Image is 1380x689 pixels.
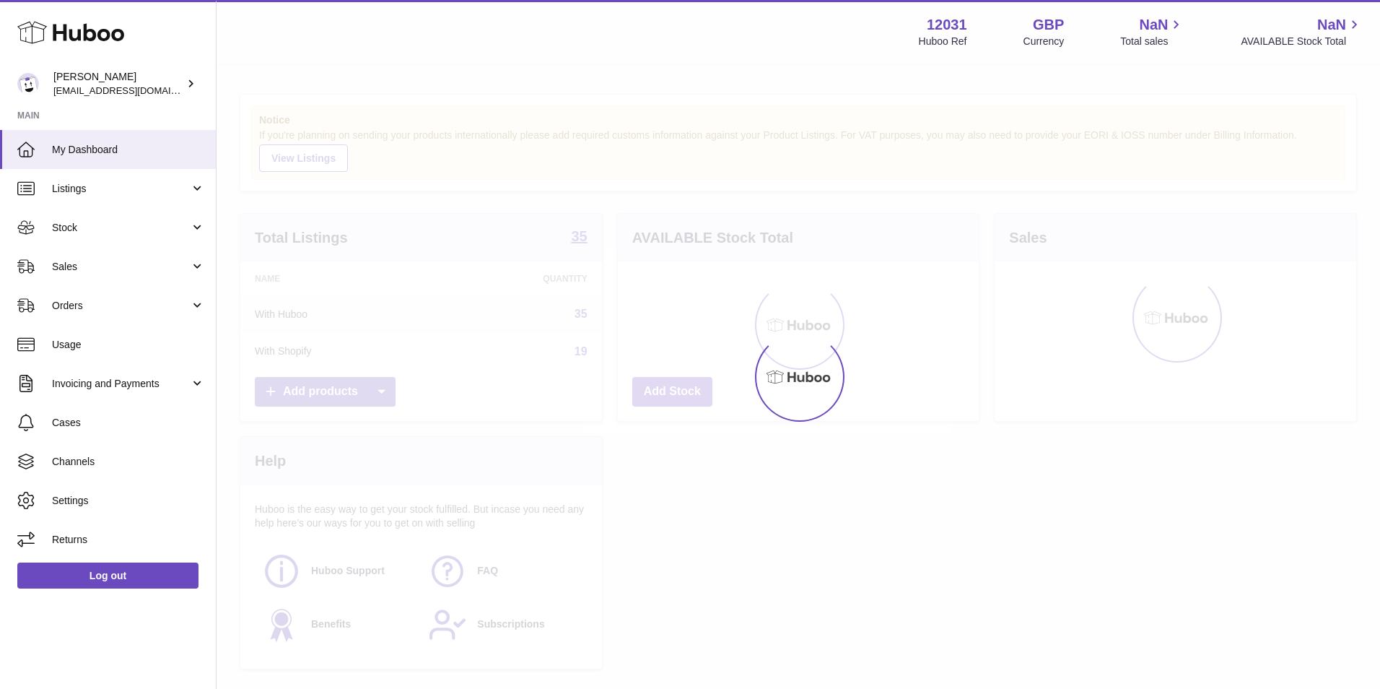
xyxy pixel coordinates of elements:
span: Stock [52,221,190,235]
strong: 12031 [927,15,967,35]
strong: GBP [1033,15,1064,35]
span: Sales [52,260,190,274]
span: Total sales [1120,35,1184,48]
span: Settings [52,494,205,508]
a: Log out [17,563,198,589]
span: NaN [1139,15,1168,35]
span: Invoicing and Payments [52,377,190,391]
div: Currency [1023,35,1065,48]
a: NaN Total sales [1120,15,1184,48]
span: Cases [52,416,205,430]
span: NaN [1317,15,1346,35]
span: My Dashboard [52,143,205,157]
span: [EMAIL_ADDRESS][DOMAIN_NAME] [53,84,212,96]
span: Orders [52,299,190,313]
span: Returns [52,533,205,547]
div: [PERSON_NAME] [53,70,183,97]
a: NaN AVAILABLE Stock Total [1241,15,1363,48]
span: Usage [52,338,205,352]
span: Listings [52,182,190,196]
img: internalAdmin-12031@internal.huboo.com [17,73,39,95]
span: Channels [52,455,205,469]
div: Huboo Ref [919,35,967,48]
span: AVAILABLE Stock Total [1241,35,1363,48]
